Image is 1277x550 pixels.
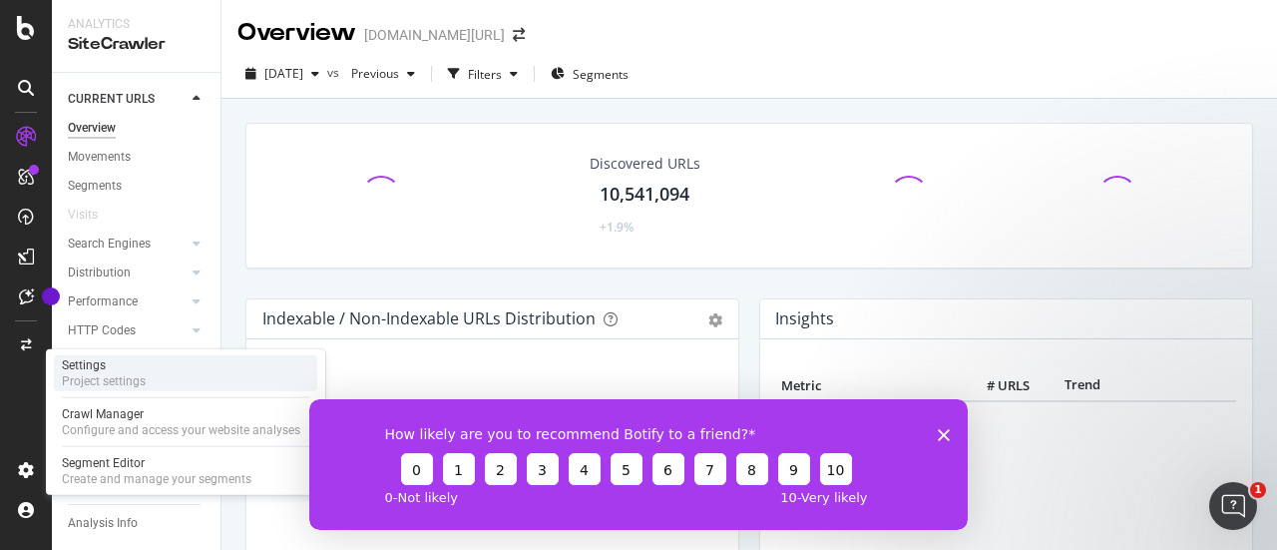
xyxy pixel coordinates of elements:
[775,305,834,332] h4: Insights
[237,16,356,50] div: Overview
[955,371,1035,401] th: # URLS
[68,176,207,197] a: Segments
[62,471,251,487] div: Create and manage your segments
[68,147,131,168] div: Movements
[468,66,502,83] div: Filters
[343,65,399,82] span: Previous
[237,58,327,90] button: [DATE]
[68,89,155,110] div: CURRENT URLS
[68,291,138,312] div: Performance
[68,513,207,534] a: Analysis Info
[68,118,207,139] a: Overview
[1035,371,1131,401] th: Trend
[327,64,343,81] span: vs
[440,58,526,90] button: Filters
[309,399,968,530] iframe: Survey from Botify
[513,28,525,42] div: arrow-right-arrow-left
[600,219,634,236] div: +1.9%
[590,154,700,174] div: Discovered URLs
[68,263,187,283] a: Distribution
[62,422,300,438] div: Configure and access your website analyses
[68,263,131,283] div: Distribution
[54,355,317,391] a: SettingsProject settings
[68,176,122,197] div: Segments
[573,66,629,83] span: Segments
[68,16,205,33] div: Analytics
[54,404,317,440] a: Crawl ManagerConfigure and access your website analyses
[68,205,118,226] a: Visits
[600,182,689,208] div: 10,541,094
[264,65,303,82] span: 2025 Sep. 10th
[68,320,187,341] a: HTTP Codes
[62,406,300,422] div: Crawl Manager
[62,373,146,389] div: Project settings
[1209,482,1257,530] iframe: Intercom live chat
[68,513,138,534] div: Analysis Info
[68,234,151,255] div: Search Engines
[68,33,205,56] div: SiteCrawler
[54,453,317,489] a: Segment EditorCreate and manage your segments
[262,308,596,328] div: Indexable / Non-Indexable URLs Distribution
[68,291,187,312] a: Performance
[62,357,146,373] div: Settings
[68,234,187,255] a: Search Engines
[543,58,637,90] button: Segments
[62,455,251,471] div: Segment Editor
[68,205,98,226] div: Visits
[1250,482,1266,498] span: 1
[42,287,60,305] div: Tooltip anchor
[68,147,207,168] a: Movements
[708,313,722,327] div: gear
[343,58,423,90] button: Previous
[68,118,116,139] div: Overview
[776,371,955,401] th: Metric
[364,25,505,45] div: [DOMAIN_NAME][URL]
[68,320,136,341] div: HTTP Codes
[68,89,187,110] a: CURRENT URLS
